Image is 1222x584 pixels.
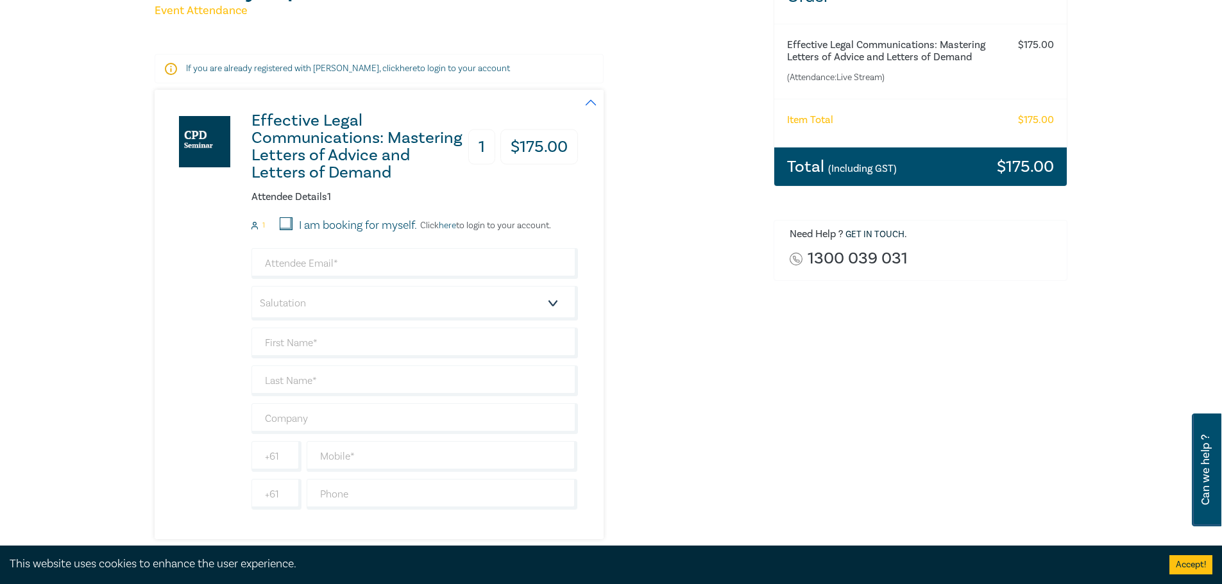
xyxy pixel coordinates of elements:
input: Mobile* [307,441,578,472]
p: Click to login to your account. [417,221,551,231]
input: Last Name* [251,365,578,396]
span: Can we help ? [1200,421,1212,519]
h3: $ 175.00 [997,158,1054,175]
h3: Total [787,158,897,175]
h6: $ 175.00 [1018,114,1054,126]
h6: Need Help ? . [790,228,1058,241]
input: +61 [251,441,301,472]
h3: $ 175.00 [500,129,578,165]
h6: Item Total [787,114,833,126]
label: I am booking for myself. [299,217,417,234]
p: If you are already registered with [PERSON_NAME], click to login to your account [186,62,572,75]
input: Company [251,403,578,434]
h6: Attendee Details 1 [251,191,578,203]
button: Accept cookies [1169,555,1212,574]
a: 1300 039 031 [808,250,908,267]
small: 1 [262,221,265,230]
input: Phone [307,479,578,510]
h5: Event Attendance [155,3,758,19]
h3: Effective Legal Communications: Mastering Letters of Advice and Letters of Demand [251,112,462,181]
input: First Name* [251,328,578,358]
a: Get in touch [845,229,904,240]
div: This website uses cookies to enhance the user experience. [10,556,1150,572]
h6: $ 175.00 [1018,39,1054,51]
small: (Attendance: Live Stream ) [787,71,1003,84]
a: here [439,220,456,231]
a: here [400,63,417,74]
input: +61 [251,479,301,510]
img: Effective Legal Communications: Mastering Letters of Advice and Letters of Demand [179,116,230,167]
input: Attendee Email* [251,248,578,279]
small: (Including GST) [828,162,897,175]
h6: Effective Legal Communications: Mastering Letters of Advice and Letters of Demand [787,39,1003,63]
h3: 1 [468,129,495,165]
